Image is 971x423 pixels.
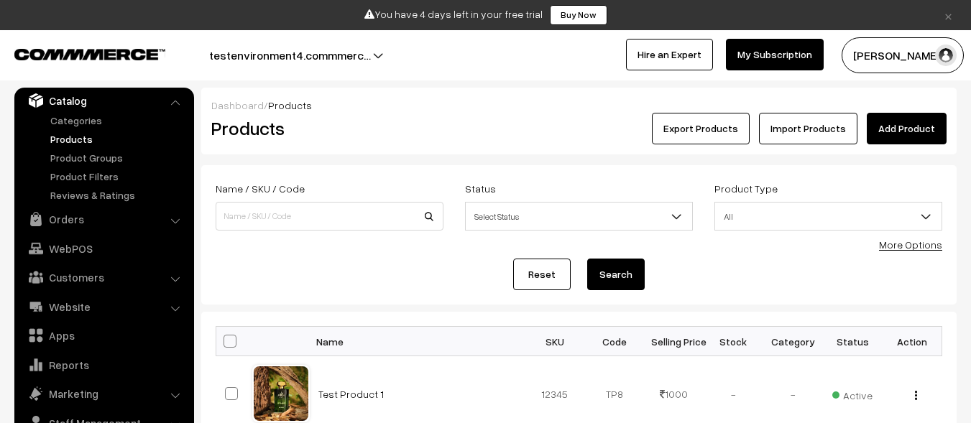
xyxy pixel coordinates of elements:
input: Name / SKU / Code [216,202,443,231]
span: Products [268,99,312,111]
a: Products [47,131,189,147]
a: Test Product 1 [318,388,384,400]
a: Customers [18,264,189,290]
img: user [935,45,957,66]
span: Select Status [465,202,693,231]
a: Product Groups [47,150,189,165]
span: All [714,202,942,231]
a: Product Filters [47,169,189,184]
h2: Products [211,117,442,139]
th: Selling Price [644,327,704,356]
a: WebPOS [18,236,189,261]
th: Category [763,327,823,356]
a: Catalog [18,88,189,113]
label: Status [465,181,496,196]
a: Apps [18,322,189,348]
a: Hire an Expert [626,39,713,70]
a: Marketing [18,381,189,406]
th: Code [584,327,644,356]
span: Active [832,384,873,403]
div: / [211,98,947,113]
th: SKU [525,327,585,356]
a: Website [18,294,189,320]
a: Categories [47,113,189,128]
a: Add Product [867,113,947,144]
a: COMMMERCE [14,45,140,62]
span: All [715,204,942,229]
a: More Options [879,238,942,251]
button: Search [587,259,645,290]
img: Menu [915,391,917,400]
a: Dashboard [211,99,264,111]
th: Status [823,327,883,356]
label: Name / SKU / Code [216,181,305,196]
th: Action [883,327,942,356]
th: Name [310,327,525,356]
a: Reports [18,352,189,378]
button: [PERSON_NAME] [842,37,964,73]
img: COMMMERCE [14,49,165,60]
a: × [939,6,958,24]
button: Export Products [652,113,750,144]
div: You have 4 days left in your free trial [5,5,966,25]
a: Orders [18,206,189,232]
label: Product Type [714,181,778,196]
a: Import Products [759,113,857,144]
a: Reset [513,259,571,290]
span: Select Status [466,204,692,229]
a: My Subscription [726,39,824,70]
a: Buy Now [550,5,607,25]
th: Stock [704,327,763,356]
a: Reviews & Ratings [47,187,189,203]
button: testenvironment4.commmerc… [159,37,421,73]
